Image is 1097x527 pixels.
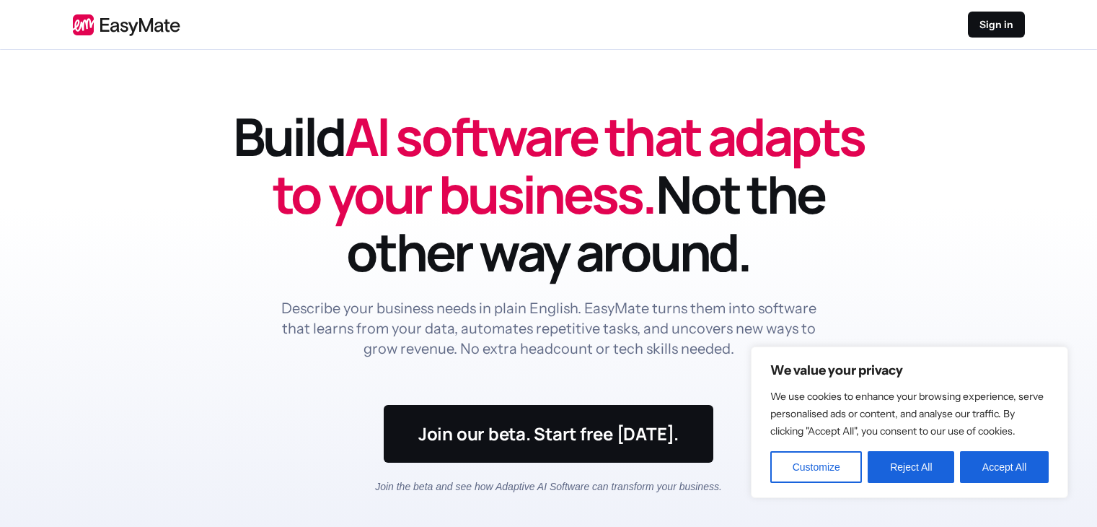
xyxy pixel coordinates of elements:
[278,298,820,359] p: Describe your business needs in plain English. EasyMate turns them into software that learns from...
[273,100,864,230] span: AI software that adapts to your business.
[751,347,1068,498] div: We value your privacy
[868,451,954,483] button: Reject All
[979,17,1013,32] p: Sign in
[232,108,866,281] h1: Build Not the other way around.
[73,14,180,36] img: EasyMate logo
[968,12,1025,38] a: Sign in
[770,362,1049,379] p: We value your privacy
[960,451,1049,483] button: Accept All
[375,481,722,492] em: Join the beta and see how Adaptive AI Software can transform your business.
[770,451,862,483] button: Customize
[770,388,1049,440] p: We use cookies to enhance your browsing experience, serve personalised ads or content, and analys...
